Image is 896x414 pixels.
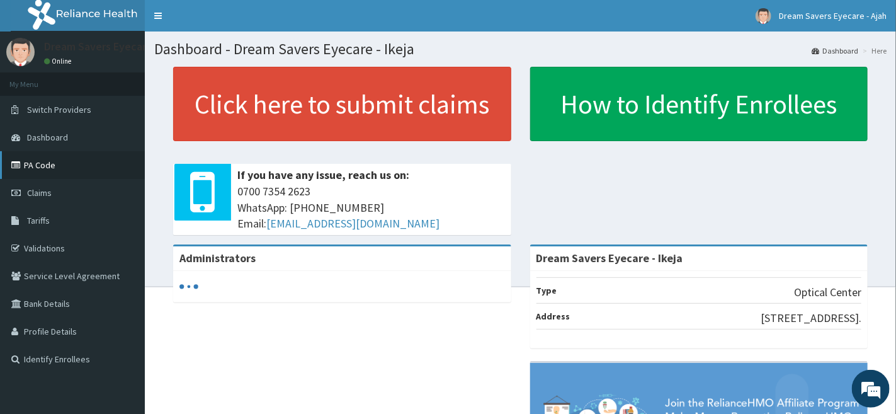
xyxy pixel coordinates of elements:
[173,67,511,141] a: Click here to submit claims
[266,216,439,231] a: [EMAIL_ADDRESS][DOMAIN_NAME]
[154,41,887,57] h1: Dashboard - Dream Savers Eyecare - Ikeja
[237,183,505,232] span: 0700 7354 2623 WhatsApp: [PHONE_NUMBER] Email:
[27,187,52,198] span: Claims
[237,168,409,182] b: If you have any issue, reach us on:
[530,67,868,141] a: How to Identify Enrollees
[812,45,858,56] a: Dashboard
[756,8,771,24] img: User Image
[794,284,861,301] p: Optical Center
[44,57,74,66] a: Online
[779,10,887,21] span: Dream Savers Eyecare - Ajah
[44,41,182,52] p: Dream Savers Eyecare - Ajah
[859,45,887,56] li: Here
[27,215,50,226] span: Tariffs
[27,132,68,143] span: Dashboard
[536,285,557,296] b: Type
[6,38,35,66] img: User Image
[761,310,861,326] p: [STREET_ADDRESS].
[536,311,570,322] b: Address
[536,251,683,265] strong: Dream Savers Eyecare - Ikeja
[179,277,198,296] svg: audio-loading
[179,251,256,265] b: Administrators
[27,104,91,115] span: Switch Providers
